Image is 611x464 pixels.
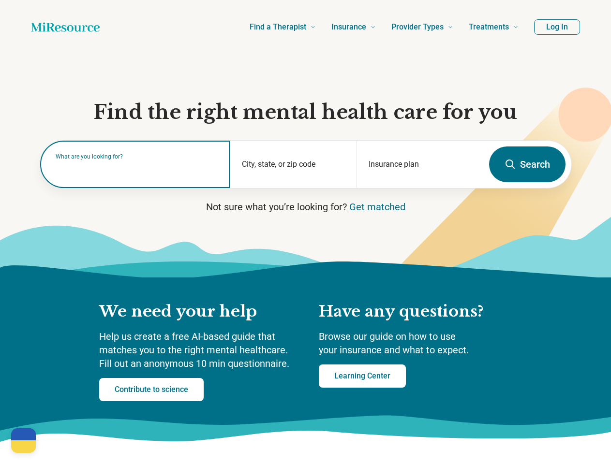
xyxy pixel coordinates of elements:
[31,17,100,37] a: Home page
[319,302,512,322] h2: Have any questions?
[319,364,406,388] a: Learning Center
[331,8,376,46] a: Insurance
[319,330,512,357] p: Browse our guide on how to use your insurance and what to expect.
[391,20,444,34] span: Provider Types
[40,200,572,214] p: Not sure what you’re looking for?
[40,100,572,125] h1: Find the right mental health care for you
[99,302,299,322] h2: We need your help
[331,20,366,34] span: Insurance
[489,146,566,182] button: Search
[56,154,219,159] label: What are you looking for?
[99,330,299,370] p: Help us create a free AI-based guide that matches you to the right mental healthcare. Fill out an...
[534,19,580,35] button: Log In
[391,8,453,46] a: Provider Types
[99,378,204,401] a: Contribute to science
[349,201,405,213] a: Get matched
[469,20,509,34] span: Treatments
[250,8,316,46] a: Find a Therapist
[250,20,306,34] span: Find a Therapist
[469,8,519,46] a: Treatments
